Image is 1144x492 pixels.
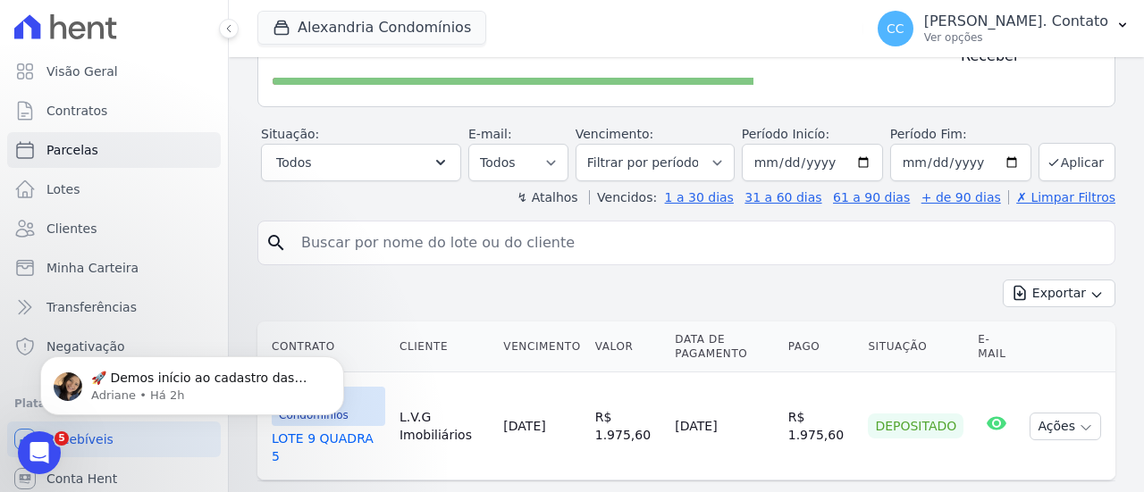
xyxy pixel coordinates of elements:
[971,321,1022,372] th: E-mail
[261,144,461,181] button: Todos
[13,319,371,444] iframe: Intercom notifications mensagem
[7,250,221,286] a: Minha Carteira
[7,421,221,457] a: Recebíveis
[1008,190,1115,204] a: ✗ Limpar Filtros
[924,13,1108,30] p: [PERSON_NAME]. Contato
[668,372,780,480] td: [DATE]
[588,372,669,480] td: R$ 1.975,60
[588,321,669,372] th: Valor
[46,298,137,316] span: Transferências
[257,11,486,45] button: Alexandria Condomínios
[18,431,61,474] iframe: Intercom live chat
[468,127,512,141] label: E-mail:
[46,63,118,80] span: Visão Geral
[78,52,305,421] span: 🚀 Demos início ao cadastro das Contas Digitais Arke! Iniciamos a abertura para clientes do modelo...
[924,30,1108,45] p: Ver opções
[496,321,587,372] th: Vencimento
[7,329,221,364] a: Negativação
[1039,143,1115,181] button: Aplicar
[668,321,780,372] th: Data de Pagamento
[392,372,496,480] td: L.V.G Imobiliários
[290,225,1107,261] input: Buscar por nome do lote ou do cliente
[7,289,221,325] a: Transferências
[46,220,97,238] span: Clientes
[576,127,653,141] label: Vencimento:
[781,372,862,480] td: R$ 1.975,60
[7,93,221,129] a: Contratos
[392,321,496,372] th: Cliente
[7,132,221,168] a: Parcelas
[868,413,963,438] div: Depositado
[7,54,221,89] a: Visão Geral
[921,190,1001,204] a: + de 90 dias
[261,127,319,141] label: Situação:
[7,171,221,207] a: Lotes
[742,127,829,141] label: Período Inicío:
[276,152,311,173] span: Todos
[78,69,308,85] p: Message from Adriane, sent Há 2h
[265,232,287,254] i: search
[272,429,385,465] a: LOTE 9 QUADRA 5
[517,190,577,204] label: ↯ Atalhos
[503,419,545,433] a: [DATE]
[7,211,221,246] a: Clientes
[781,321,862,372] th: Pago
[863,4,1144,54] button: CC [PERSON_NAME]. Contato Ver opções
[46,470,117,488] span: Conta Hent
[1030,413,1101,440] button: Ações
[887,22,904,35] span: CC
[46,259,139,277] span: Minha Carteira
[665,190,734,204] a: 1 a 30 dias
[744,190,821,204] a: 31 a 60 dias
[833,190,910,204] a: 61 a 90 dias
[55,431,69,446] span: 5
[890,125,1031,144] label: Período Fim:
[589,190,657,204] label: Vencidos:
[46,141,98,159] span: Parcelas
[861,321,971,372] th: Situação
[46,180,80,198] span: Lotes
[46,102,107,120] span: Contratos
[1003,279,1115,307] button: Exportar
